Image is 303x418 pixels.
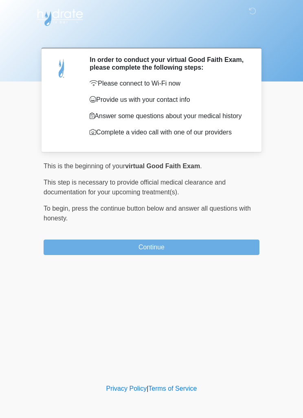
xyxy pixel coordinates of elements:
button: Continue [44,240,259,255]
h2: In order to conduct your virtual Good Faith Exam, please complete the following steps: [90,56,247,71]
strong: virtual Good Faith Exam [125,163,200,169]
a: | [147,385,148,392]
p: Complete a video call with one of our providers [90,128,247,137]
span: To begin, [44,205,72,212]
a: Privacy Policy [106,385,147,392]
span: This step is necessary to provide official medical clearance and documentation for your upcoming ... [44,179,226,196]
span: press the continue button below and answer all questions with honesty. [44,205,251,222]
p: Please connect to Wi-Fi now [90,79,247,88]
span: This is the beginning of your [44,163,125,169]
span: . [200,163,202,169]
h1: ‎ ‎ ‎ [37,29,266,44]
img: Hydrate IV Bar - Scottsdale Logo [35,6,84,26]
a: Terms of Service [148,385,197,392]
img: Agent Avatar [50,56,74,80]
p: Answer some questions about your medical history [90,111,247,121]
p: Provide us with your contact info [90,95,247,105]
